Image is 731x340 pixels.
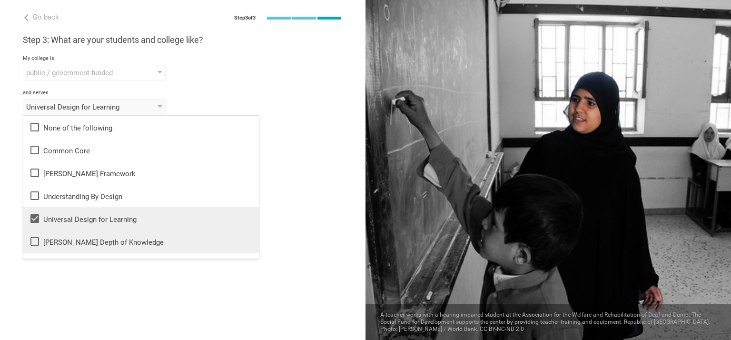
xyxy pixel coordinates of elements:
[23,34,343,46] h3: Step 3: What are your students and college like?
[23,55,343,62] div: My college is
[365,304,731,340] div: A teacher works with a hearing impaired student at the Association for the Welfare and Rehabilita...
[234,15,256,21] div: Step 3 of 3
[23,90,343,96] div: and serves
[26,68,135,78] div: public / government-funded
[26,102,135,112] div: Universal Design for Learning
[33,13,59,21] span: Go back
